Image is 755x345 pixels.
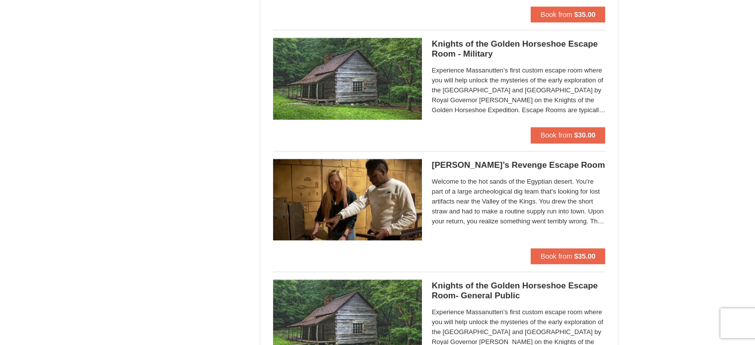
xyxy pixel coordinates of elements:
button: Book from $35.00 [531,6,606,22]
button: Book from $30.00 [531,127,606,143]
strong: $35.00 [574,10,596,18]
span: Book from [541,10,572,18]
button: Book from $35.00 [531,248,606,264]
img: 6619913-405-76dfcace.jpg [273,159,422,240]
h5: [PERSON_NAME]’s Revenge Escape Room [432,160,606,170]
strong: $35.00 [574,252,596,260]
span: Experience Massanutten’s first custom escape room where you will help unlock the mysteries of the... [432,66,606,115]
span: Welcome to the hot sands of the Egyptian desert. You're part of a large archeological dig team th... [432,177,606,226]
img: 6619913-501-6e8caf1d.jpg [273,38,422,119]
h5: Knights of the Golden Horseshoe Escape Room - Military [432,39,606,59]
strong: $30.00 [574,131,596,139]
span: Book from [541,252,572,260]
h5: Knights of the Golden Horseshoe Escape Room- General Public [432,281,606,301]
span: Book from [541,131,572,139]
